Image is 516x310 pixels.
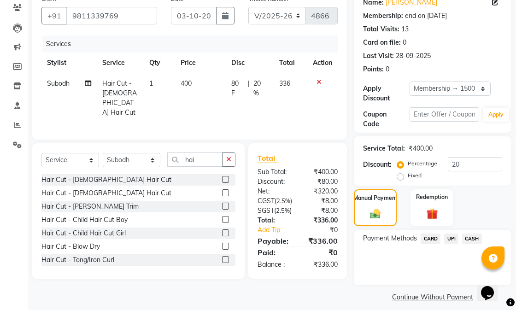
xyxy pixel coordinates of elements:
[408,171,422,180] label: Fixed
[363,24,399,34] div: Total Visits:
[274,53,308,73] th: Total
[363,11,403,21] div: Membership:
[363,64,384,74] div: Points:
[363,160,392,170] div: Discount:
[66,7,157,24] input: Search by Name/Mobile/Email/Code
[305,225,345,235] div: ₹0
[444,234,458,244] span: UPI
[386,64,389,74] div: 0
[226,53,274,73] th: Disc
[396,51,431,61] div: 28-09-2025
[299,206,345,216] div: ₹8.00
[307,53,338,73] th: Action
[251,187,298,196] div: Net:
[149,79,153,88] span: 1
[353,194,398,202] label: Manual Payment
[41,7,67,24] button: +91
[251,260,298,269] div: Balance :
[258,206,274,215] span: SGST
[416,193,448,201] label: Redemption
[41,53,97,73] th: Stylist
[363,38,401,47] div: Card on file:
[423,207,441,221] img: _gift.svg
[175,53,226,73] th: Price
[248,79,250,98] span: |
[231,79,244,98] span: 80 F
[41,175,171,185] div: Hair Cut - [DEMOGRAPHIC_DATA] Hair Cut
[298,235,345,246] div: ₹336.00
[298,216,345,225] div: ₹336.00
[42,35,345,53] div: Services
[483,108,509,122] button: Apply
[41,188,171,198] div: Hair Cut - [DEMOGRAPHIC_DATA] Hair Cut
[279,79,290,88] span: 336
[363,51,394,61] div: Last Visit:
[251,235,298,246] div: Payable:
[363,110,410,129] div: Coupon Code
[41,215,128,225] div: Hair Cut - Child Hair Cut Boy
[276,197,290,205] span: 2.5%
[251,167,298,177] div: Sub Total:
[144,53,175,73] th: Qty
[251,216,298,225] div: Total:
[251,196,299,206] div: ( )
[41,228,126,238] div: Hair Cut - Child Hair Cut Girl
[276,207,290,214] span: 2.5%
[298,177,345,187] div: ₹80.00
[421,234,440,244] span: CARD
[410,107,479,122] input: Enter Offer / Coupon Code
[258,153,279,163] span: Total
[363,84,410,103] div: Apply Discount
[167,152,223,167] input: Search or Scan
[409,144,433,153] div: ₹400.00
[258,197,275,205] span: CGST
[298,187,345,196] div: ₹320.00
[462,234,482,244] span: CASH
[251,225,305,235] a: Add Tip
[298,167,345,177] div: ₹400.00
[41,202,139,211] div: Hair Cut - [PERSON_NAME] Trim
[102,79,137,117] span: Hair Cut - [DEMOGRAPHIC_DATA] Hair Cut
[181,79,192,88] span: 400
[405,11,447,21] div: end on [DATE]
[298,260,345,269] div: ₹336.00
[408,159,437,168] label: Percentage
[298,247,345,258] div: ₹0
[477,273,507,301] iframe: chat widget
[41,242,100,252] div: Hair Cut - Blow Dry
[97,53,144,73] th: Service
[367,208,384,220] img: _cash.svg
[253,79,268,98] span: 20 %
[251,177,298,187] div: Discount:
[403,38,406,47] div: 0
[356,292,510,302] a: Continue Without Payment
[47,79,70,88] span: Subodh
[251,206,299,216] div: ( )
[363,234,417,243] span: Payment Methods
[401,24,409,34] div: 13
[363,144,405,153] div: Service Total:
[251,247,298,258] div: Paid:
[299,196,345,206] div: ₹8.00
[41,255,114,265] div: Hair Cut - Tong/Iron Curl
